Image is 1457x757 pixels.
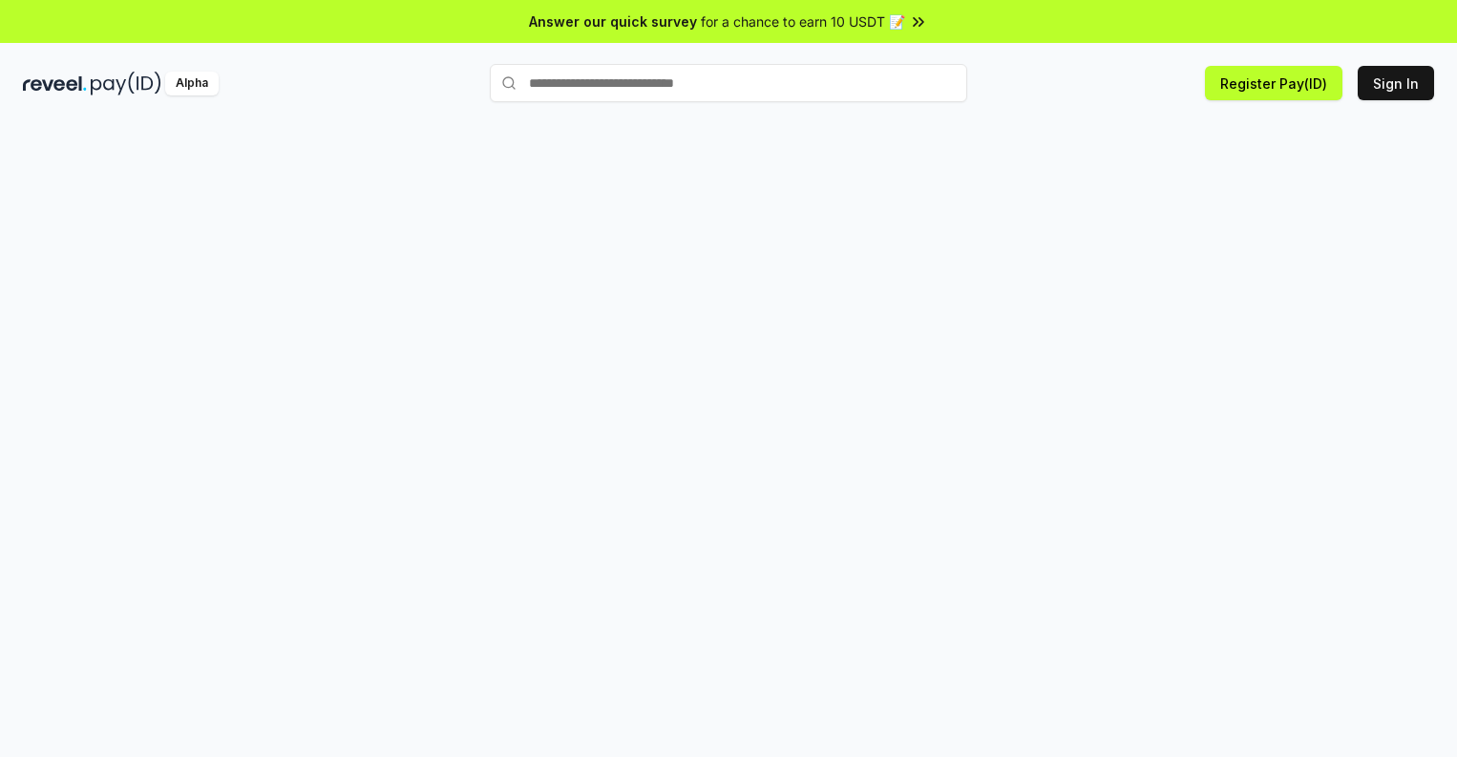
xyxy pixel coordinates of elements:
[91,72,161,95] img: pay_id
[1358,66,1434,100] button: Sign In
[701,11,905,32] span: for a chance to earn 10 USDT 📝
[23,72,87,95] img: reveel_dark
[1205,66,1342,100] button: Register Pay(ID)
[529,11,697,32] span: Answer our quick survey
[165,72,219,95] div: Alpha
